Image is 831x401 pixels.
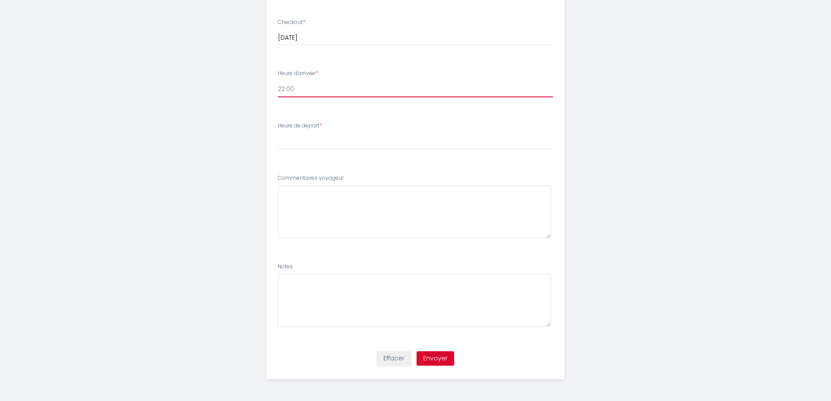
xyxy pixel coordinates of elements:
label: Heure de départ [278,122,322,130]
label: Commentaires voyageur [278,174,344,182]
label: Checkout [278,18,305,27]
button: Effacer [377,351,411,366]
button: Envoyer [417,351,454,366]
label: Heure d'arrivée [278,69,318,78]
label: Notes [278,263,293,271]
